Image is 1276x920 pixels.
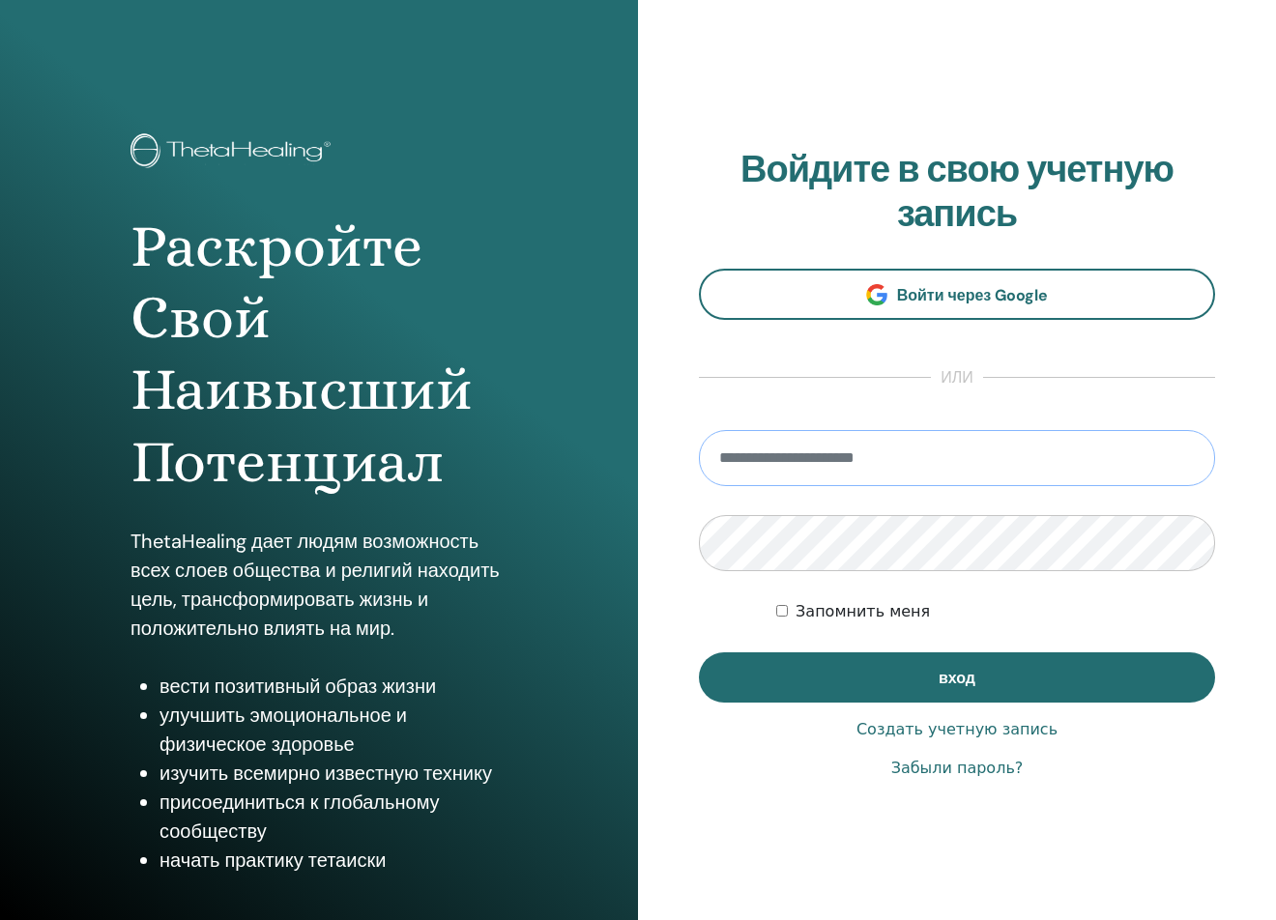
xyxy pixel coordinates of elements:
[130,211,507,499] h1: Раскройте Свой Наивысший Потенциал
[699,269,1215,320] a: Войти через Google
[699,652,1215,703] button: вход
[159,672,507,701] li: вести позитивный образ жизни
[856,718,1058,741] a: Создать учетную запись
[699,148,1215,236] h2: Войдите в свою учетную запись
[159,759,507,788] li: изучить всемирно известную технику
[159,701,507,759] li: улучшить эмоциональное и физическое здоровье
[931,366,983,389] span: ИЛИ
[796,600,930,623] label: Запомнить меня
[130,527,507,643] p: ThetaHealing дает людям возможность всех слоев общества и религий находить цель, трансформировать...
[776,600,1215,623] div: Держите меня в аутентификанте на неопределенный срок или до тех пор, пока я не выйду из системы в...
[891,757,1024,780] a: Забыли пароль?
[159,788,507,846] li: присоединиться к глобальному сообществу
[939,668,975,688] span: вход
[897,285,1049,305] span: Войти через Google
[159,846,507,875] li: начать практику тетаиски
